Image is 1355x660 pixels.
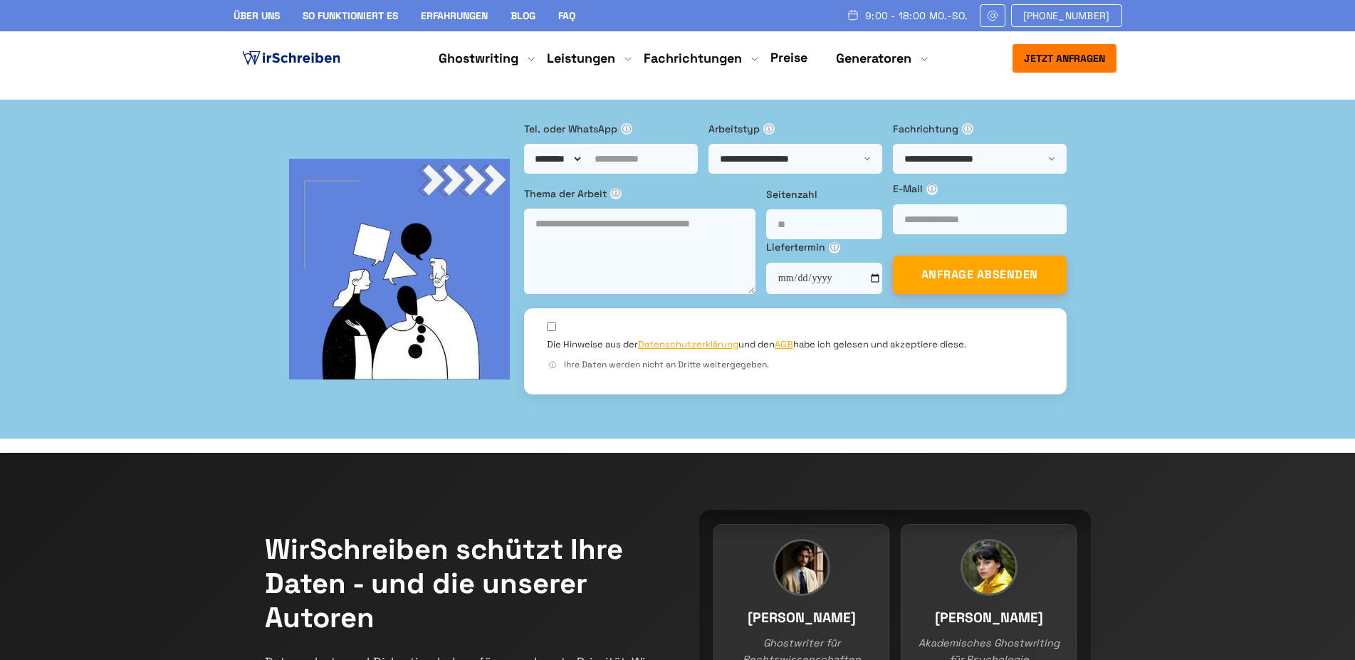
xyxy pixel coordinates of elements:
img: Schedule [847,9,859,21]
span: ⓘ [829,242,840,253]
a: [PHONE_NUMBER] [1011,4,1122,27]
button: Jetzt anfragen [1013,44,1116,73]
img: Email [986,10,999,21]
a: AGB [775,338,793,350]
span: ⓘ [621,123,632,135]
label: Seitenzahl [766,187,882,202]
a: So funktioniert es [303,9,398,22]
a: Generatoren [836,50,911,67]
h3: [PERSON_NAME] [916,607,1062,629]
a: Datenschutzerklärung [638,338,738,350]
img: bg [289,159,510,379]
div: Ihre Daten werden nicht an Dritte weitergegeben. [547,358,1044,372]
h2: WirSchreiben schützt Ihre Daten - und die unserer Autoren [265,533,656,635]
span: ⓘ [547,360,558,371]
label: Thema der Arbeit [524,186,755,201]
span: ⓘ [763,123,775,135]
a: Fachrichtungen [644,50,742,67]
span: ⓘ [926,184,938,195]
a: Ghostwriting [439,50,518,67]
a: Leistungen [547,50,615,67]
label: Tel. oder WhatsApp [524,121,698,137]
label: Liefertermin [766,239,882,255]
label: Die Hinweise aus der und den habe ich gelesen und akzeptiere diese. [547,338,966,351]
a: Über uns [234,9,280,22]
a: FAQ [558,9,575,22]
span: [PHONE_NUMBER] [1023,10,1110,21]
a: Preise [770,49,807,66]
span: ⓘ [962,123,973,135]
h3: [PERSON_NAME] [728,607,874,629]
label: Arbeitstyp [708,121,882,137]
button: ANFRAGE ABSENDEN [893,256,1067,294]
img: logo ghostwriter-österreich [239,48,343,69]
a: Blog [511,9,535,22]
a: Erfahrungen [421,9,488,22]
span: ⓘ [610,188,622,199]
label: Fachrichtung [893,121,1067,137]
span: 9:00 - 18:00 Mo.-So. [865,10,968,21]
label: E-Mail [893,181,1067,197]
